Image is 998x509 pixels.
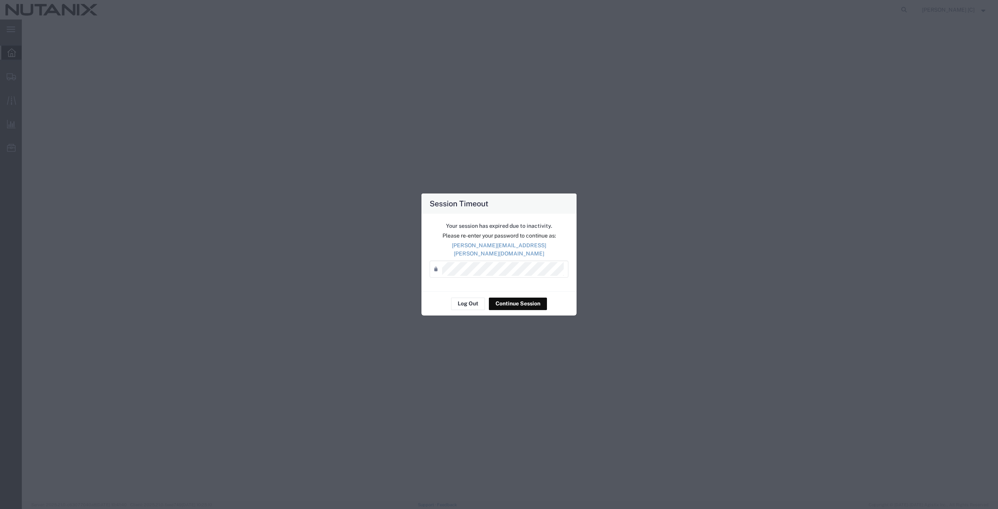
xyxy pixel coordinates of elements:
[489,298,547,310] button: Continue Session
[430,198,488,209] h4: Session Timeout
[451,298,485,310] button: Log Out
[430,241,568,258] p: [PERSON_NAME][EMAIL_ADDRESS][PERSON_NAME][DOMAIN_NAME]
[430,222,568,230] p: Your session has expired due to inactivity.
[430,232,568,240] p: Please re-enter your password to continue as:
